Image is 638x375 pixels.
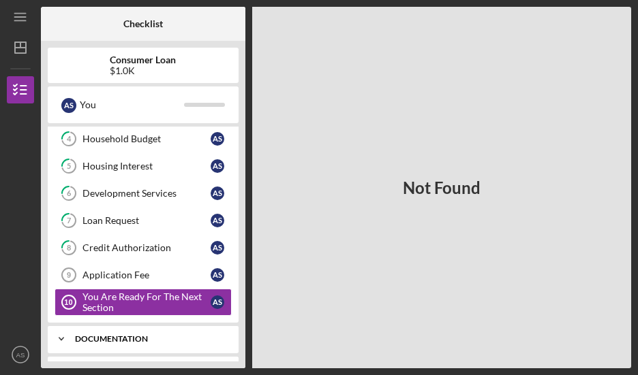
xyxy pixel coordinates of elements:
[67,135,72,144] tspan: 4
[110,54,177,65] b: Consumer Loan
[211,132,224,146] div: A S
[211,214,224,227] div: A S
[55,261,232,289] a: 9Application FeeAS
[82,188,211,199] div: Development Services
[211,295,224,309] div: A S
[7,341,34,368] button: AS
[82,270,211,280] div: Application Fee
[75,335,222,343] div: Documentation
[55,180,232,207] a: 6Development ServicesAS
[67,162,71,171] tspan: 5
[67,271,71,279] tspan: 9
[80,93,184,116] div: You
[82,291,211,313] div: You Are Ready For The Next Section
[211,241,224,255] div: A S
[82,133,211,144] div: Household Budget
[211,268,224,282] div: A S
[123,18,163,29] b: Checklist
[55,207,232,234] a: 7Loan RequestAS
[67,216,72,225] tspan: 7
[64,298,72,306] tspan: 10
[211,159,224,173] div: A S
[110,65,177,76] div: $1.0K
[82,242,211,253] div: Credit Authorization
[82,215,211,226] div: Loan Request
[67,244,71,252] tspan: 8
[55,234,232,261] a: 8Credit AuthorizationAS
[55,289,232,316] a: 10You Are Ready For The Next SectionAS
[82,161,211,172] div: Housing Interest
[61,98,76,113] div: A S
[16,351,25,359] text: AS
[403,178,481,197] h3: Not Found
[67,189,72,198] tspan: 6
[55,152,232,180] a: 5Housing InterestAS
[55,125,232,152] a: 4Household BudgetAS
[211,186,224,200] div: A S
